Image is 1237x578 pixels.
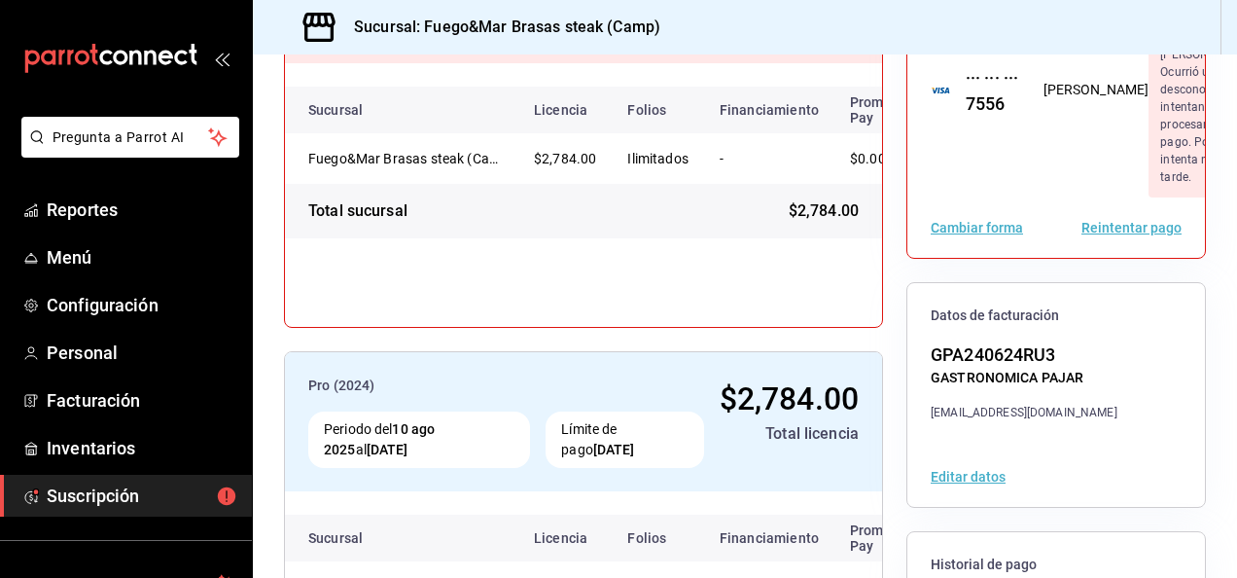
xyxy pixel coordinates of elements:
[308,149,503,168] div: Fuego&Mar Brasas steak (Camp)
[53,127,209,148] span: Pregunta a Parrot AI
[850,94,912,126] div: Promo Pay
[850,151,886,166] span: $0.00
[308,530,415,546] div: Sucursal
[612,87,704,133] th: Folios
[931,470,1006,484] button: Editar datos
[47,244,236,271] span: Menú
[931,307,1182,325] span: Datos de facturación
[704,515,834,561] th: Financiamiento
[47,387,236,414] span: Facturación
[931,342,1117,368] div: GPA240624RU3
[612,515,704,561] th: Folios
[308,102,415,118] div: Sucursal
[850,523,912,554] div: Promo Pay
[47,435,236,461] span: Inventarios
[546,412,704,468] div: Límite de pago
[593,442,635,457] strong: [DATE]
[950,64,1020,117] div: ··· ··· ··· 7556
[1081,221,1182,235] button: Reintentar pago
[518,515,612,561] th: Licencia
[47,483,236,509] span: Suscripción
[534,151,596,166] span: $2,784.00
[338,16,660,39] h3: Sucursal: Fuego&Mar Brasas steak (Camp)
[1043,80,1149,100] div: [PERSON_NAME]
[720,380,859,417] span: $2,784.00
[308,376,704,396] div: Pro (2024)
[612,133,704,184] td: Ilimitados
[720,422,859,446] div: Total licencia
[704,133,834,184] td: -
[931,404,1117,421] div: [EMAIL_ADDRESS][DOMAIN_NAME]
[931,368,1117,388] div: GASTRONOMICA PAJAR
[308,412,530,468] div: Periodo del al
[47,292,236,318] span: Configuración
[931,221,1023,235] button: Cambiar forma
[931,556,1182,574] span: Historial de pago
[789,199,859,223] span: $2,784.00
[704,87,834,133] th: Financiamiento
[308,199,407,223] div: Total sucursal
[47,340,236,366] span: Personal
[518,87,612,133] th: Licencia
[367,442,408,457] strong: [DATE]
[21,117,239,158] button: Pregunta a Parrot AI
[14,141,239,162] a: Pregunta a Parrot AI
[214,51,230,66] button: open_drawer_menu
[47,197,236,223] span: Reportes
